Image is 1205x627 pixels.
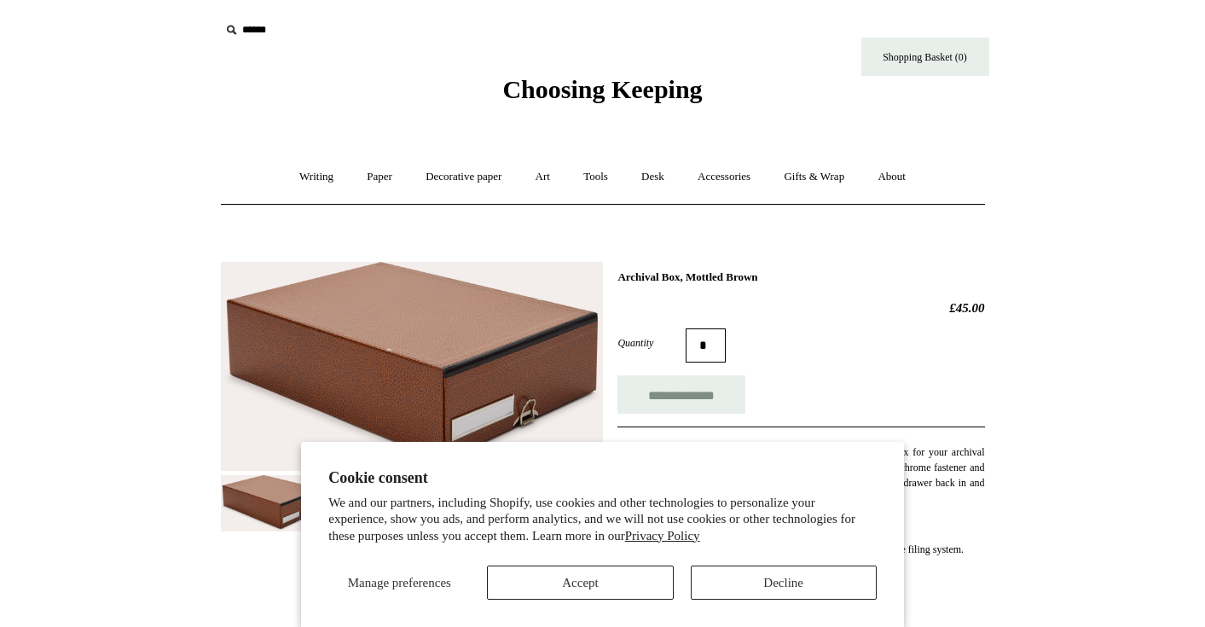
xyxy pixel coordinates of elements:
[502,75,702,103] span: Choosing Keeping
[351,154,408,200] a: Paper
[617,335,686,351] label: Quantity
[768,154,860,200] a: Gifts & Wrap
[221,262,603,472] img: Archival Box, Mottled Brown
[328,566,470,600] button: Manage preferences
[221,475,323,531] img: Archival Box, Mottled Brown
[410,154,517,200] a: Decorative paper
[328,469,877,487] h2: Cookie consent
[502,89,702,101] a: Choosing Keeping
[348,576,451,589] span: Manage preferences
[568,154,623,200] a: Tools
[862,154,921,200] a: About
[520,154,565,200] a: Art
[626,154,680,200] a: Desk
[682,154,766,200] a: Accessories
[625,529,700,543] a: Privacy Policy
[487,566,673,600] button: Accept
[328,495,877,545] p: We and our partners, including Shopify, use cookies and other technologies to personalize your ex...
[691,566,877,600] button: Decline
[617,270,984,284] h1: Archival Box, Mottled Brown
[861,38,989,76] a: Shopping Basket (0)
[284,154,349,200] a: Writing
[617,300,984,316] h2: £45.00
